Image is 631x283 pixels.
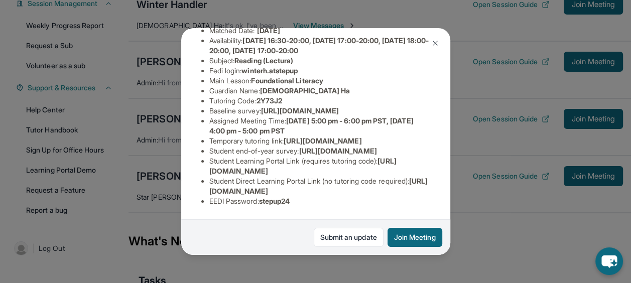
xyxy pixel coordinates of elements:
[209,36,430,56] li: Availability:
[388,228,442,247] button: Join Meeting
[209,36,429,55] span: [DATE] 16:30-20:00, [DATE] 17:00-20:00, [DATE] 18:00-20:00, [DATE] 17:00-20:00
[209,116,414,135] span: [DATE] 5:00 pm - 6:00 pm PST, [DATE] 4:00 pm - 5:00 pm PST
[209,196,430,206] li: EEDI Password :
[209,176,430,196] li: Student Direct Learning Portal Link (no tutoring code required) :
[234,56,293,65] span: Reading (Lectura)
[299,147,376,155] span: [URL][DOMAIN_NAME]
[209,26,430,36] li: Matched Date:
[209,156,430,176] li: Student Learning Portal Link (requires tutoring code) :
[209,116,430,136] li: Assigned Meeting Time :
[209,66,430,76] li: Eedi login :
[209,76,430,86] li: Main Lesson :
[209,136,430,146] li: Temporary tutoring link :
[431,39,439,47] img: Close Icon
[209,86,430,96] li: Guardian Name :
[209,106,430,116] li: Baseline survey :
[257,96,282,105] span: 2Y73J2
[241,66,298,75] span: winterh.atstepup
[251,76,323,85] span: Foundational Literacy
[209,146,430,156] li: Student end-of-year survey :
[284,136,361,145] span: [URL][DOMAIN_NAME]
[260,86,350,95] span: [DEMOGRAPHIC_DATA] Ha
[259,197,290,205] span: stepup24
[209,56,430,66] li: Subject :
[314,228,384,247] a: Submit an update
[261,106,339,115] span: [URL][DOMAIN_NAME]
[257,26,280,35] span: [DATE]
[595,247,623,275] button: chat-button
[209,96,430,106] li: Tutoring Code :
